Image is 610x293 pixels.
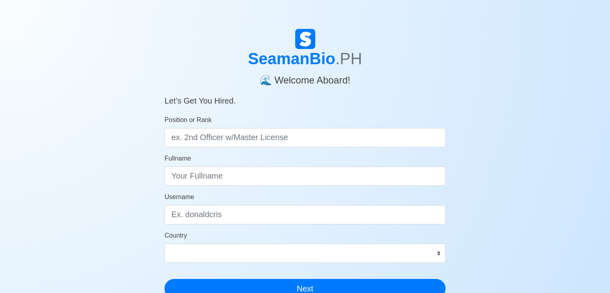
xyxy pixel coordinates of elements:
h4: 🌊 Welcome Aboard! [164,68,446,86]
span: Fullname [164,155,191,162]
span: .PH [335,50,362,67]
span: Username [164,193,194,200]
h5: Let’s Get You Hired. [164,86,446,106]
input: ex. 2nd Officer w/Master License [164,128,446,147]
img: Logo [295,29,315,49]
span: Position or Rank [164,116,211,123]
label: Country [164,231,187,240]
h1: SeamanBio [164,49,446,68]
input: Ex. donaldcris [164,205,446,224]
input: Your Fullname [164,167,446,186]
